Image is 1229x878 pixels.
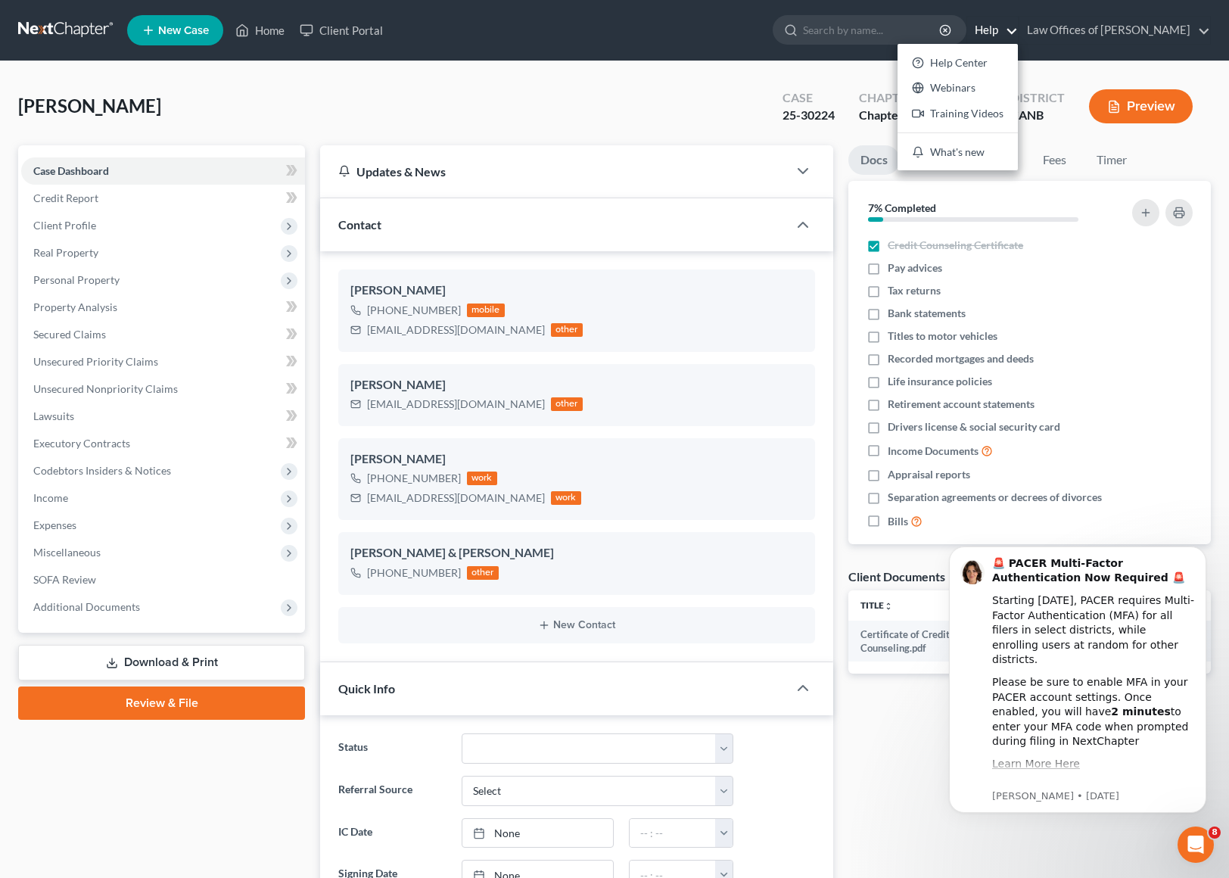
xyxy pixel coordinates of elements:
span: Miscellaneous [33,546,101,559]
iframe: Intercom live chat [1178,827,1214,863]
div: mobile [467,304,505,317]
span: Appraisal reports [888,467,970,482]
a: Property Analysis [21,294,305,321]
a: Executory Contracts [21,430,305,457]
button: New Contact [350,619,803,631]
a: Case Dashboard [21,157,305,185]
span: New Case [158,25,209,36]
div: District [1010,89,1065,107]
a: Secured Claims [21,321,305,348]
input: Search by name... [803,16,941,44]
iframe: Intercom notifications message [926,524,1229,837]
span: Lawsuits [33,409,74,422]
div: Chapter [859,107,917,124]
label: Status [331,733,454,764]
a: Law Offices of [PERSON_NAME] [1019,17,1210,44]
input: -- : -- [630,819,717,848]
span: Credit Counseling Certificate [888,238,1023,253]
div: Case [783,89,835,107]
span: Unsecured Priority Claims [33,355,158,368]
a: Fees [1030,145,1078,175]
span: Executory Contracts [33,437,130,450]
span: Income Documents [888,444,979,459]
span: Quick Info [338,681,395,696]
span: Bills [888,514,908,529]
a: Client Portal [292,17,390,44]
div: [PHONE_NUMBER] [367,471,461,486]
button: Preview [1089,89,1193,123]
span: Drivers license & social security card [888,419,1060,434]
div: [PERSON_NAME] & [PERSON_NAME] [350,544,803,562]
span: 8 [1209,827,1221,839]
span: Recorded mortgages and deeds [888,351,1034,366]
a: None [462,819,613,848]
span: Pay advices [888,260,942,276]
span: Credit Report [33,191,98,204]
a: Download & Print [18,645,305,680]
strong: 7% Completed [868,201,936,214]
a: Help [967,17,1018,44]
a: Training Videos [898,101,1018,126]
a: SOFA Review [21,566,305,593]
div: other [551,397,583,411]
a: Titleunfold_more [860,599,893,611]
span: Contact [338,217,381,232]
div: [EMAIL_ADDRESS][DOMAIN_NAME] [367,322,545,338]
span: Codebtors Insiders & Notices [33,464,171,477]
span: Titles to motor vehicles [888,328,997,344]
a: Unsecured Priority Claims [21,348,305,375]
a: What's new [898,139,1018,165]
div: [EMAIL_ADDRESS][DOMAIN_NAME] [367,490,545,506]
div: Help [898,44,1018,170]
div: [PHONE_NUMBER] [367,565,461,581]
div: work [551,491,581,505]
span: Personal Property [33,273,120,286]
div: [PERSON_NAME] [350,376,803,394]
span: Retirement account statements [888,397,1035,412]
label: Referral Source [331,776,454,806]
a: Credit Report [21,185,305,212]
span: SOFA Review [33,573,96,586]
span: Secured Claims [33,328,106,341]
div: other [551,323,583,337]
a: Webinars [898,76,1018,101]
label: IC Date [331,818,454,848]
a: Unsecured Nonpriority Claims [21,375,305,403]
a: Timer [1084,145,1139,175]
span: Unsecured Nonpriority Claims [33,382,178,395]
span: Bank statements [888,306,966,321]
div: [PHONE_NUMBER] [367,303,461,318]
td: Certificate of Credit Counseling.pdf [848,621,997,662]
a: Lawsuits [21,403,305,430]
span: Separation agreements or decrees of divorces [888,490,1102,505]
i: unfold_more [884,602,893,611]
span: Tax returns [888,283,941,298]
div: Updates & News [338,163,770,179]
a: Help Center [898,50,1018,76]
span: Income [33,491,68,504]
span: Property Analysis [33,300,117,313]
div: other [467,566,499,580]
div: Chapter [859,89,917,107]
div: [EMAIL_ADDRESS][DOMAIN_NAME] [367,397,545,412]
span: Case Dashboard [33,164,109,177]
span: Additional Documents [33,600,140,613]
span: Expenses [33,518,76,531]
div: CANB [1010,107,1065,124]
a: Docs [848,145,900,175]
span: Real Property [33,246,98,259]
span: Life insurance policies [888,374,992,389]
div: work [467,472,497,485]
div: 25-30224 [783,107,835,124]
a: Review & File [18,687,305,720]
